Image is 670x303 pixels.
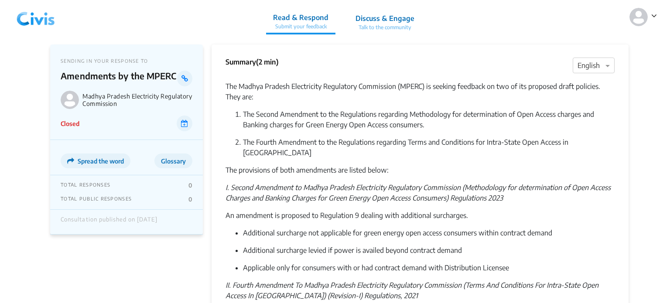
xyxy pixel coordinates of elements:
[226,210,615,221] p: An amendment is proposed to Regulation 9 dealing with additional surcharges.
[13,4,58,30] img: navlogo.png
[243,228,615,238] p: Additional surcharge not applicable for green energy open access consumers within contract demand
[629,8,648,26] img: person-default.svg
[256,58,279,66] span: (2 min)
[356,13,414,24] p: Discuss & Engage
[243,262,615,273] p: Applicable only for consumers with or had contract demand with Distribution Licensee
[61,71,177,86] p: Amendments by the MPERC
[243,109,615,130] p: The Second Amendment to the Regulations regarding Methodology for determination of Open Access ch...
[61,91,79,109] img: Madhya Pradesh Electricity Regulatory Commission logo
[273,12,328,23] p: Read & Respond
[273,23,328,31] p: Submit your feedback
[61,58,192,64] p: SENDING IN YOUR RESPONSE TO
[154,153,192,168] button: Glossary
[61,153,130,168] button: Spread the word
[226,81,615,102] p: The Madhya Pradesh Electricity Regulatory Commission (MPERC) is seeking feedback on two of its pr...
[78,157,124,165] span: Spread the word
[226,281,598,300] i: II. Fourth Amendment To Madhya Pradesh Electricity Regulatory Commission (Terms And Conditions Fo...
[356,24,414,31] p: Talk to the community
[243,245,615,255] p: Additional surcharge levied if power is availed beyond contract demand
[82,92,192,107] p: Madhya Pradesh Electricity Regulatory Commission
[226,57,279,67] p: Summary
[61,119,79,128] p: Closed
[61,182,110,189] p: TOTAL RESPONSES
[188,196,192,203] p: 0
[61,216,157,228] div: Consultation published on [DATE]
[61,196,132,203] p: TOTAL PUBLIC RESPONSES
[226,165,615,175] p: The provisions of both amendments are listed below:
[243,137,615,158] p: The Fourth Amendment to the Regulations regarding Terms and Conditions for Intra-State Open Acces...
[226,183,611,202] i: I. Second Amendment to Madhya Pradesh Electricity Regulatory Commission (Methodology for determin...
[188,182,192,189] p: 0
[161,157,186,165] span: Glossary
